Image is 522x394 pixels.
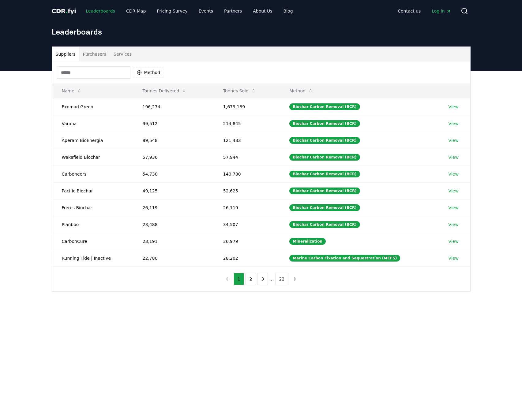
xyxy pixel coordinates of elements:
[52,233,133,250] td: CarbonCure
[289,221,360,228] div: Biochar Carbon Removal (BCR)
[449,205,459,211] a: View
[213,132,280,149] td: 121,433
[393,6,456,17] nav: Main
[194,6,218,17] a: Events
[213,182,280,199] td: 52,625
[213,98,280,115] td: 1,679,189
[213,165,280,182] td: 140,780
[52,216,133,233] td: Planboo
[79,47,110,61] button: Purchasers
[427,6,456,17] a: Log in
[393,6,426,17] a: Contact us
[152,6,192,17] a: Pricing Survey
[52,165,133,182] td: Carboneers
[432,8,451,14] span: Log in
[289,120,360,127] div: Biochar Carbon Removal (BCR)
[289,255,400,262] div: Marine Carbon Fixation and Sequestration (MCFS)
[289,137,360,144] div: Biochar Carbon Removal (BCR)
[289,204,360,211] div: Biochar Carbon Removal (BCR)
[81,6,298,17] nav: Main
[449,171,459,177] a: View
[133,68,164,77] button: Method
[81,6,120,17] a: Leaderboards
[133,98,213,115] td: 196,274
[284,85,318,97] button: Method
[449,255,459,261] a: View
[449,188,459,194] a: View
[52,149,133,165] td: Wakefield Biochar
[133,149,213,165] td: 57,936
[52,182,133,199] td: Pacific Biochar
[121,6,151,17] a: CDR Map
[248,6,277,17] a: About Us
[52,27,471,37] h1: Leaderboards
[213,233,280,250] td: 36,979
[133,250,213,266] td: 22,780
[449,154,459,160] a: View
[110,47,135,61] button: Services
[245,273,256,285] button: 2
[289,188,360,194] div: Biochar Carbon Removal (BCR)
[219,6,247,17] a: Partners
[213,216,280,233] td: 34,507
[133,165,213,182] td: 54,730
[52,98,133,115] td: Exomad Green
[449,121,459,127] a: View
[289,238,326,245] div: Mineralization
[133,233,213,250] td: 23,191
[52,7,76,15] a: CDR.fyi
[133,115,213,132] td: 99,512
[275,273,289,285] button: 22
[213,250,280,266] td: 28,202
[279,6,298,17] a: Blog
[133,216,213,233] td: 23,488
[52,132,133,149] td: Aperam BioEnergia
[138,85,192,97] button: Tonnes Delivered
[449,104,459,110] a: View
[133,132,213,149] td: 89,548
[449,238,459,244] a: View
[52,7,76,15] span: CDR fyi
[289,103,360,110] div: Biochar Carbon Removal (BCR)
[218,85,261,97] button: Tonnes Sold
[289,171,360,177] div: Biochar Carbon Removal (BCR)
[66,7,68,15] span: .
[234,273,244,285] button: 1
[449,137,459,143] a: View
[52,47,79,61] button: Suppliers
[213,149,280,165] td: 57,944
[52,199,133,216] td: Freres Biochar
[290,273,300,285] button: next page
[213,199,280,216] td: 26,119
[52,115,133,132] td: Varaha
[52,250,133,266] td: Running Tide | Inactive
[257,273,268,285] button: 3
[449,221,459,228] a: View
[269,275,274,283] li: ...
[57,85,87,97] button: Name
[133,199,213,216] td: 26,119
[133,182,213,199] td: 49,125
[289,154,360,161] div: Biochar Carbon Removal (BCR)
[213,115,280,132] td: 214,845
